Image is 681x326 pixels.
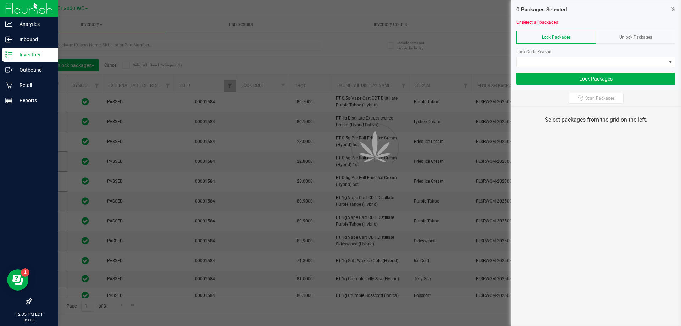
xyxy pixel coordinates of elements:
[5,51,12,58] inline-svg: Inventory
[542,35,571,40] span: Lock Packages
[5,66,12,73] inline-svg: Outbound
[516,73,675,85] button: Lock Packages
[585,95,615,101] span: Scan Packages
[12,20,55,28] p: Analytics
[516,20,558,25] a: Unselect all packages
[5,21,12,28] inline-svg: Analytics
[7,269,28,291] iframe: Resource center
[5,97,12,104] inline-svg: Reports
[21,268,29,277] iframe: Resource center unread badge
[12,35,55,44] p: Inbound
[12,50,55,59] p: Inventory
[5,36,12,43] inline-svg: Inbound
[569,93,624,104] button: Scan Packages
[3,311,55,317] p: 12:35 PM EDT
[3,317,55,323] p: [DATE]
[619,35,652,40] span: Unlock Packages
[516,49,552,54] span: Lock Code Reason
[12,96,55,105] p: Reports
[520,116,672,124] div: Select packages from the grid on the left.
[12,81,55,89] p: Retail
[12,66,55,74] p: Outbound
[5,82,12,89] inline-svg: Retail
